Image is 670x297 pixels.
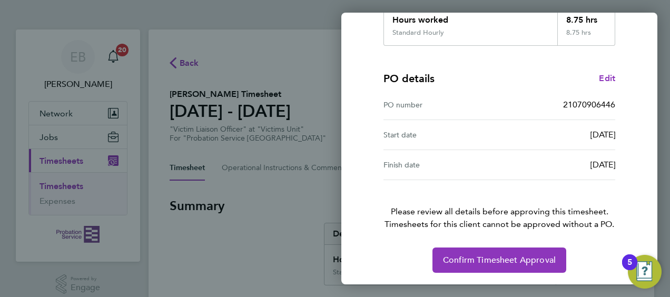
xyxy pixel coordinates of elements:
[557,5,615,28] div: 8.75 hrs
[599,72,615,85] a: Edit
[383,71,435,86] h4: PO details
[371,218,628,231] span: Timesheets for this client cannot be approved without a PO.
[383,128,499,141] div: Start date
[432,247,566,273] button: Confirm Timesheet Approval
[443,255,556,265] span: Confirm Timesheet Approval
[371,180,628,231] p: Please review all details before approving this timesheet.
[392,28,444,37] div: Standard Hourly
[499,159,615,171] div: [DATE]
[599,73,615,83] span: Edit
[557,28,615,45] div: 8.75 hrs
[383,98,499,111] div: PO number
[383,159,499,171] div: Finish date
[627,262,632,276] div: 5
[384,5,557,28] div: Hours worked
[563,100,615,110] span: 21070906446
[628,255,662,289] button: Open Resource Center, 5 new notifications
[499,128,615,141] div: [DATE]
